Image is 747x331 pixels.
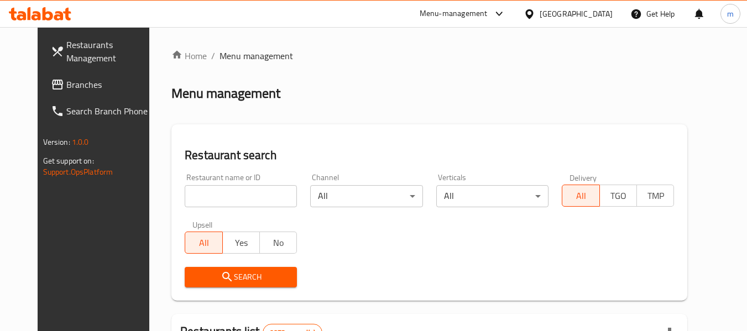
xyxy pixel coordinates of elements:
div: Menu-management [420,7,488,20]
button: All [185,232,222,254]
h2: Menu management [171,85,280,102]
a: Support.OpsPlatform [43,165,113,179]
span: All [190,235,218,251]
h2: Restaurant search [185,147,674,164]
span: 1.0.0 [72,135,89,149]
nav: breadcrumb [171,49,687,62]
a: Branches [42,71,163,98]
div: [GEOGRAPHIC_DATA] [540,8,613,20]
span: Search [194,270,288,284]
span: Yes [227,235,255,251]
span: TMP [641,188,670,204]
div: All [436,185,549,207]
input: Search for restaurant name or ID.. [185,185,297,207]
span: Menu management [220,49,293,62]
span: Branches [66,78,154,91]
button: All [562,185,599,207]
button: TMP [636,185,674,207]
button: No [259,232,297,254]
label: Delivery [570,174,597,181]
a: Search Branch Phone [42,98,163,124]
label: Upsell [192,220,213,228]
span: Version: [43,135,70,149]
span: All [567,188,595,204]
span: Restaurants Management [66,38,154,65]
span: Get support on: [43,154,94,168]
a: Home [171,49,207,62]
span: Search Branch Phone [66,104,154,118]
li: / [211,49,215,62]
div: All [310,185,422,207]
button: Search [185,267,297,287]
a: Restaurants Management [42,31,163,71]
span: TGO [604,188,633,204]
span: m [727,8,734,20]
button: Yes [222,232,260,254]
button: TGO [599,185,637,207]
span: No [264,235,292,251]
